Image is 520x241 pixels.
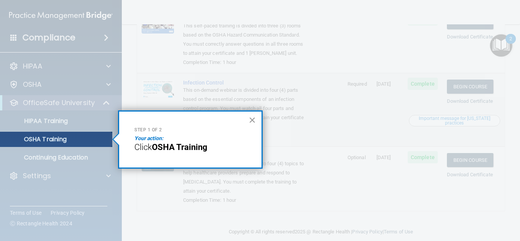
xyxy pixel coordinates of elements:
button: Close [249,114,256,126]
p: OSHA Training [5,136,67,143]
span: Click [134,142,152,152]
p: Step 1 of 2 [134,127,246,133]
em: Your action: [134,135,163,141]
strong: OSHA Training [152,142,207,152]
